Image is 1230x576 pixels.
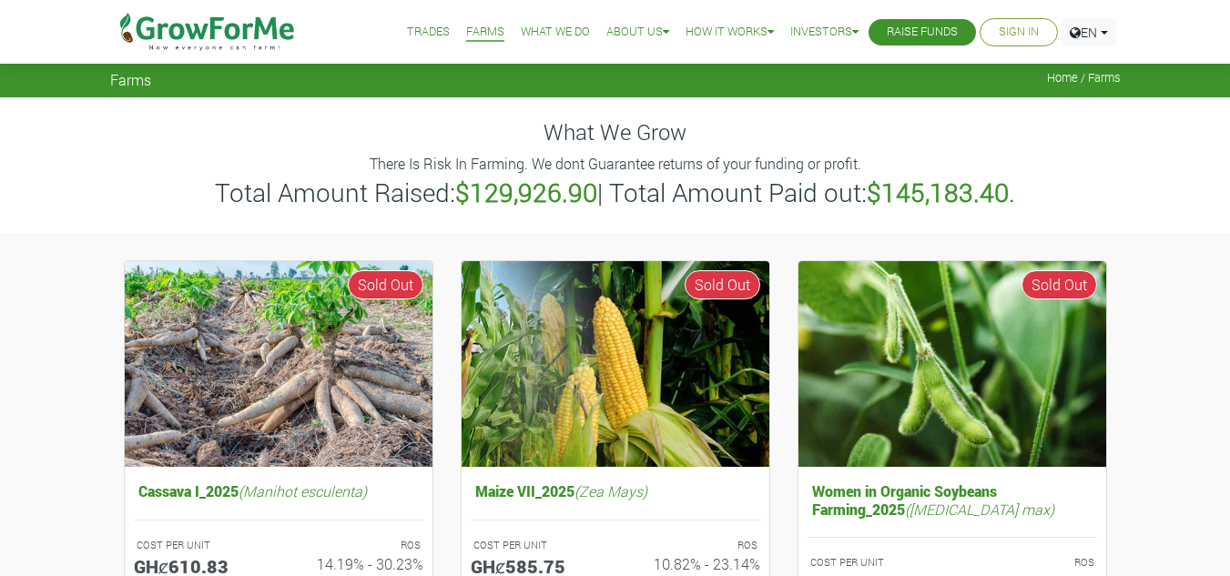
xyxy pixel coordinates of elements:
[239,481,367,500] i: (Manihot esculenta)
[685,270,760,299] span: Sold Out
[407,23,450,42] a: Trades
[471,478,760,504] h5: Maize VII_2025
[113,177,1118,208] h3: Total Amount Raised: | Total Amount Paid out: .
[125,261,432,468] img: growforme image
[110,71,151,88] span: Farms
[969,555,1094,571] p: ROS
[137,538,262,553] p: COST PER UNIT
[1047,71,1121,85] span: Home / Farms
[1022,270,1097,299] span: Sold Out
[455,176,597,209] b: $129,926.90
[473,538,599,553] p: COST PER UNIT
[348,270,423,299] span: Sold Out
[110,119,1121,146] h4: What We Grow
[798,261,1106,468] img: growforme image
[462,261,769,468] img: growforme image
[606,23,669,42] a: About Us
[810,555,936,571] p: COST PER UNIT
[574,481,647,500] i: (Zea Mays)
[686,23,774,42] a: How it Works
[466,23,504,42] a: Farms
[521,23,590,42] a: What We Do
[629,555,760,572] h6: 10.82% - 23.14%
[867,176,1009,209] b: $145,183.40
[632,538,757,553] p: ROS
[808,478,1097,521] h5: Women in Organic Soybeans Farming_2025
[999,23,1039,42] a: Sign In
[113,153,1118,175] p: There Is Risk In Farming. We dont Guarantee returns of your funding or profit.
[295,538,421,553] p: ROS
[134,478,423,504] h5: Cassava I_2025
[790,23,859,42] a: Investors
[887,23,958,42] a: Raise Funds
[292,555,423,572] h6: 14.19% - 30.23%
[905,500,1054,519] i: ([MEDICAL_DATA] max)
[1062,18,1116,46] a: EN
